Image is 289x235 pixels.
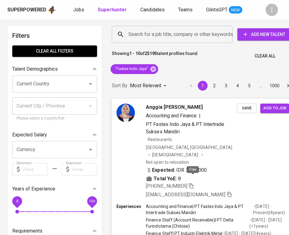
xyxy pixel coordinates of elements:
[17,47,92,55] span: Clear All filters
[233,81,243,91] button: Go to page 4
[12,185,55,193] p: Years of Experience
[264,105,286,112] span: Add to job
[244,81,254,91] button: Go to page 5
[146,203,253,216] p: Accounting and Finance | PT Fastex Indo Jaya & PT Intertrade Sukses Mandiri
[199,112,201,119] span: |
[73,6,85,14] a: Jobs
[146,104,203,111] span: Anggia [PERSON_NAME]
[22,163,48,175] input: Value
[146,159,189,165] p: Not open to relocation
[229,7,242,13] span: NEW
[130,82,161,89] p: Most Relevant
[12,65,58,73] p: Talent Demographics
[12,45,97,57] button: Clear All filters
[255,52,275,60] span: Clear All
[178,175,181,182] span: 8
[48,5,56,14] img: app logo
[89,199,95,203] span: 10+
[206,7,228,13] span: GlintsGPT
[240,105,253,112] span: Save
[112,50,197,62] p: Showing of talent profiles found
[111,64,158,74] div: "Fastex Indo Jaya"
[152,166,175,174] b: Expected:
[266,4,278,16] div: I
[12,63,97,75] div: Talent Demographics
[116,203,146,210] p: Experiences
[130,80,169,92] div: Most Relevant
[209,81,219,91] button: Go to page 2
[86,80,95,88] button: Open
[129,51,140,56] b: 1 - 10
[146,192,225,198] span: [EMAIL_ADDRESS][DOMAIN_NAME]
[256,83,266,89] div: …
[146,144,232,150] div: [GEOGRAPHIC_DATA], [GEOGRAPHIC_DATA]
[178,6,194,14] a: Teams
[116,104,135,122] img: 11a31328ade182d5434596a169c6a0ea.jpg
[242,31,287,38] span: Add New Talent
[152,151,199,158] span: [DEMOGRAPHIC_DATA]
[72,163,97,175] input: Value
[7,6,46,14] div: Superpowered
[86,145,95,154] button: Open
[140,7,165,13] span: Candidates
[7,5,56,14] a: Superpoweredapp logo
[146,183,187,189] span: [PHONE_NUMBER]
[146,113,196,119] span: Accounting and Finance
[148,137,172,142] span: Restaurants
[252,50,278,62] button: Clear All
[146,166,207,174] div: IDR 7.000.000
[12,129,97,141] div: Expected Salary
[111,66,152,72] span: "Fastex Indo Jaya"
[146,217,249,229] p: Finance Staff (Account Receivable) | PT Delta Furindotama (Chitose)
[112,82,127,89] p: Sort By
[237,104,256,113] button: Save
[17,116,93,122] p: Please select a Country first
[140,6,166,14] a: Candidates
[12,131,47,139] p: Expected Salary
[178,7,193,13] span: Teams
[12,183,97,195] div: Years of Experience
[98,6,128,14] a: Superhunter
[198,81,208,91] button: page 1
[12,31,97,41] h6: Filters
[145,51,157,56] b: 25195
[221,81,231,91] button: Go to page 3
[146,121,224,135] span: PT Fastex Indo Jaya & PT Intertrade Sukses Mandiri
[206,6,242,14] a: GlintsGPT NEW
[268,81,281,91] button: Go to page 1000
[16,199,18,203] span: 0
[154,175,177,182] b: Total YoE:
[73,7,84,13] span: Jobs
[98,7,127,13] b: Superhunter
[12,227,42,235] p: Requirements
